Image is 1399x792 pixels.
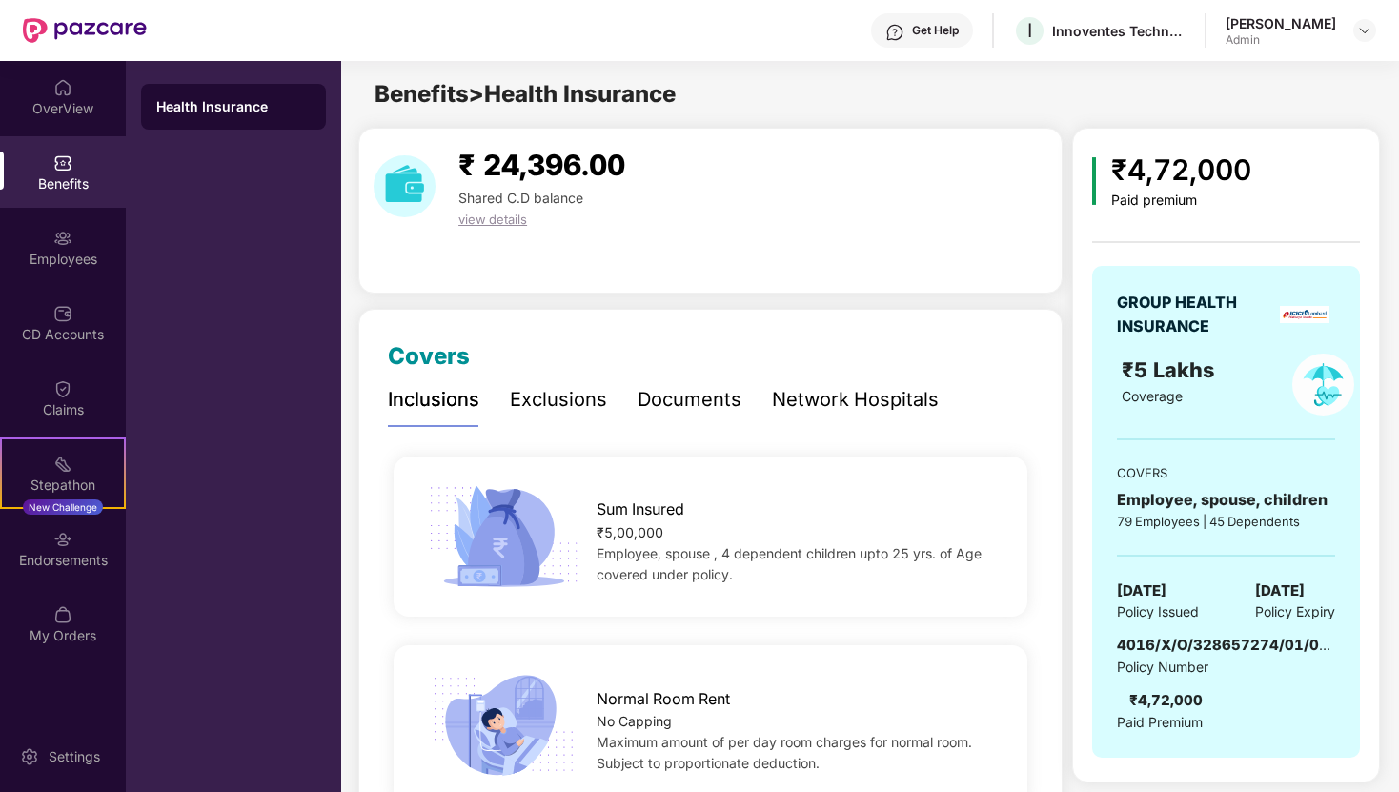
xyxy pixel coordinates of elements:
[53,379,72,398] img: svg+xml;base64,PHN2ZyBpZD0iQ2xhaW0iIHhtbG5zPSJodHRwOi8vd3d3LnczLm9yZy8yMDAwL3N2ZyIgd2lkdGg9IjIwIi...
[375,80,676,108] span: Benefits > Health Insurance
[53,605,72,624] img: svg+xml;base64,PHN2ZyBpZD0iTXlfT3JkZXJzIiBkYXRhLW5hbWU9Ik15IE9yZGVycyIgeG1sbnM9Imh0dHA6Ly93d3cudz...
[1092,157,1097,205] img: icon
[20,747,39,766] img: svg+xml;base64,PHN2ZyBpZD0iU2V0dGluZy0yMHgyMCIgeG1sbnM9Imh0dHA6Ly93d3cudzMub3JnLzIwMDAvc3ZnIiB3aW...
[1111,193,1251,209] div: Paid premium
[1122,388,1183,404] span: Coverage
[1122,357,1220,382] span: ₹5 Lakhs
[53,229,72,248] img: svg+xml;base64,PHN2ZyBpZD0iRW1wbG95ZWVzIiB4bWxucz0iaHR0cDovL3d3dy53My5vcmcvMjAwMC9zdmciIHdpZHRoPS...
[1255,601,1335,622] span: Policy Expiry
[597,498,684,521] span: Sum Insured
[1117,636,1338,654] span: 4016/X/O/328657274/01/000
[1117,463,1335,482] div: COVERS
[1117,659,1208,675] span: Policy Number
[53,455,72,474] img: svg+xml;base64,PHN2ZyB4bWxucz0iaHR0cDovL3d3dy53My5vcmcvMjAwMC9zdmciIHdpZHRoPSIyMSIgaGVpZ2h0PSIyMC...
[23,18,147,43] img: New Pazcare Logo
[597,687,730,711] span: Normal Room Rent
[1255,579,1305,602] span: [DATE]
[458,212,527,227] span: view details
[53,304,72,323] img: svg+xml;base64,PHN2ZyBpZD0iQ0RfQWNjb3VudHMiIGRhdGEtbmFtZT0iQ0QgQWNjb3VudHMiIHhtbG5zPSJodHRwOi8vd3...
[885,23,904,42] img: svg+xml;base64,PHN2ZyBpZD0iSGVscC0zMngzMiIgeG1sbnM9Imh0dHA6Ly93d3cudzMub3JnLzIwMDAvc3ZnIiB3aWR0aD...
[1117,601,1199,622] span: Policy Issued
[597,545,982,582] span: Employee, spouse , 4 dependent children upto 25 yrs. of Age covered under policy.
[1292,354,1354,416] img: policyIcon
[53,530,72,549] img: svg+xml;base64,PHN2ZyBpZD0iRW5kb3JzZW1lbnRzIiB4bWxucz0iaHR0cDovL3d3dy53My5vcmcvMjAwMC9zdmciIHdpZH...
[156,97,311,116] div: Health Insurance
[597,711,999,732] div: No Capping
[388,342,470,370] span: Covers
[1117,579,1166,602] span: [DATE]
[1226,14,1336,32] div: [PERSON_NAME]
[1117,488,1335,512] div: Employee, spouse, children
[597,734,972,771] span: Maximum amount of per day room charges for normal room. Subject to proportionate deduction.
[1357,23,1372,38] img: svg+xml;base64,PHN2ZyBpZD0iRHJvcGRvd24tMzJ4MzIiIHhtbG5zPSJodHRwOi8vd3d3LnczLm9yZy8yMDAwL3N2ZyIgd2...
[1052,22,1186,40] div: Innoventes Technologies India Private Limited
[458,190,583,206] span: Shared C.D balance
[1129,689,1203,712] div: ₹4,72,000
[43,747,106,766] div: Settings
[422,480,584,593] img: icon
[422,669,584,782] img: icon
[388,385,479,415] div: Inclusions
[638,385,741,415] div: Documents
[912,23,959,38] div: Get Help
[53,78,72,97] img: svg+xml;base64,PHN2ZyBpZD0iSG9tZSIgeG1sbnM9Imh0dHA6Ly93d3cudzMub3JnLzIwMDAvc3ZnIiB3aWR0aD0iMjAiIG...
[1111,148,1251,193] div: ₹4,72,000
[772,385,939,415] div: Network Hospitals
[53,153,72,173] img: svg+xml;base64,PHN2ZyBpZD0iQmVuZWZpdHMiIHhtbG5zPSJodHRwOi8vd3d3LnczLm9yZy8yMDAwL3N2ZyIgd2lkdGg9Ij...
[374,155,436,217] img: download
[1117,291,1274,338] div: GROUP HEALTH INSURANCE
[597,522,999,543] div: ₹5,00,000
[1226,32,1336,48] div: Admin
[1027,19,1032,42] span: I
[510,385,607,415] div: Exclusions
[1117,512,1335,531] div: 79 Employees | 45 Dependents
[23,499,103,515] div: New Challenge
[1280,306,1329,323] img: insurerLogo
[1117,712,1203,733] span: Paid Premium
[2,476,124,495] div: Stepathon
[458,148,625,182] span: ₹ 24,396.00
